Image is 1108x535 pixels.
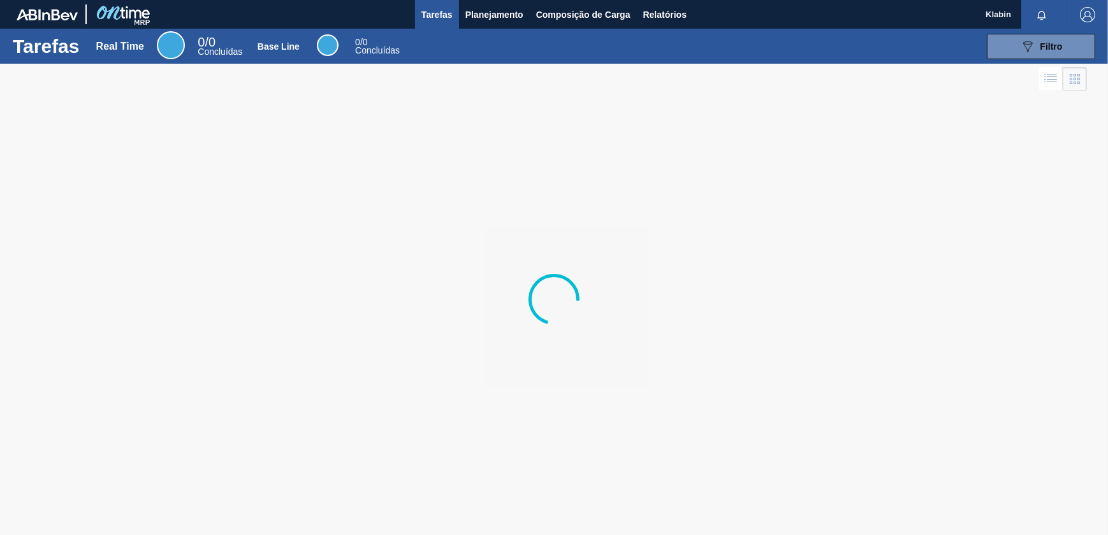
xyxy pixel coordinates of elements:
span: / 0 [198,35,215,49]
img: Logout [1080,7,1095,22]
span: Tarefas [421,7,453,22]
button: Filtro [987,34,1095,59]
div: Base Line [258,41,300,52]
span: Concluídas [198,46,242,57]
div: Base Line [355,38,400,55]
img: TNhmsLtSVTkK8tSr43FrP2fwEKptu5GPRR3wAAAABJRU5ErkJggg== [17,9,78,20]
h1: Tarefas [13,39,80,53]
div: Real Time [198,37,242,56]
div: Base Line [317,34,339,56]
span: Planejamento [465,7,523,22]
span: 0 [355,37,360,47]
span: / 0 [355,37,367,47]
span: 0 [198,35,205,49]
div: Real Time [96,41,144,52]
button: Notificações [1021,6,1062,24]
span: Relatórios [643,7,687,22]
span: Composição de Carga [536,7,631,22]
span: Concluídas [355,45,400,55]
span: Filtro [1040,41,1063,52]
div: Real Time [157,31,185,59]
